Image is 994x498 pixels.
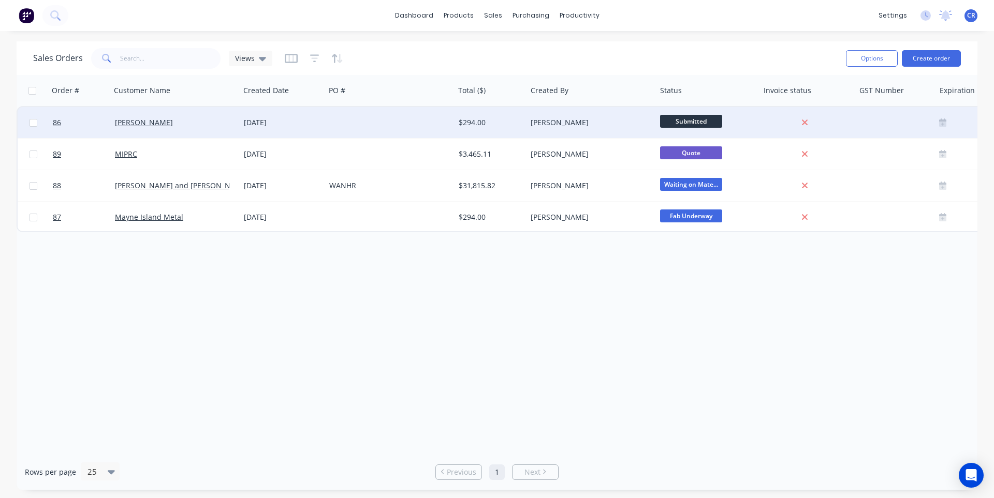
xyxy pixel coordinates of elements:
[53,107,115,138] a: 86
[329,180,444,191] div: WANHR
[507,8,554,23] div: purchasing
[53,149,61,159] span: 89
[513,467,558,477] a: Next page
[660,178,722,191] span: Waiting on Mate...
[438,8,479,23] div: products
[859,85,904,96] div: GST Number
[459,149,520,159] div: $3,465.11
[120,48,221,69] input: Search...
[244,117,321,128] div: [DATE]
[489,464,505,480] a: Page 1 is your current page
[244,149,321,159] div: [DATE]
[244,212,321,222] div: [DATE]
[25,467,76,477] span: Rows per page
[531,117,646,128] div: [PERSON_NAME]
[940,85,975,96] div: Expiration
[33,53,83,63] h1: Sales Orders
[115,117,173,127] a: [PERSON_NAME]
[390,8,438,23] a: dashboard
[244,180,321,191] div: [DATE]
[53,202,115,233] a: 87
[114,85,170,96] div: Customer Name
[115,149,137,159] a: MIPRC
[531,180,646,191] div: [PERSON_NAME]
[235,53,255,64] span: Views
[660,146,722,159] span: Quote
[436,467,481,477] a: Previous page
[531,149,646,159] div: [PERSON_NAME]
[329,85,345,96] div: PO #
[531,85,568,96] div: Created By
[660,115,722,128] span: Submitted
[53,139,115,170] a: 89
[53,180,61,191] span: 88
[53,212,61,222] span: 87
[846,50,898,67] button: Options
[52,85,79,96] div: Order #
[479,8,507,23] div: sales
[873,8,912,23] div: settings
[431,464,563,480] ul: Pagination
[447,467,476,477] span: Previous
[764,85,811,96] div: Invoice status
[959,463,984,488] div: Open Intercom Messenger
[115,212,183,222] a: Mayne Island Metal
[19,8,34,23] img: Factory
[524,467,540,477] span: Next
[902,50,961,67] button: Create order
[458,85,486,96] div: Total ($)
[53,117,61,128] span: 86
[531,212,646,222] div: [PERSON_NAME]
[459,117,520,128] div: $294.00
[554,8,605,23] div: productivity
[243,85,289,96] div: Created Date
[115,180,248,190] a: [PERSON_NAME] and [PERSON_NAME]
[660,85,682,96] div: Status
[967,11,975,20] span: CR
[53,170,115,201] a: 88
[459,180,520,191] div: $31,815.82
[459,212,520,222] div: $294.00
[660,209,722,222] span: Fab Underway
